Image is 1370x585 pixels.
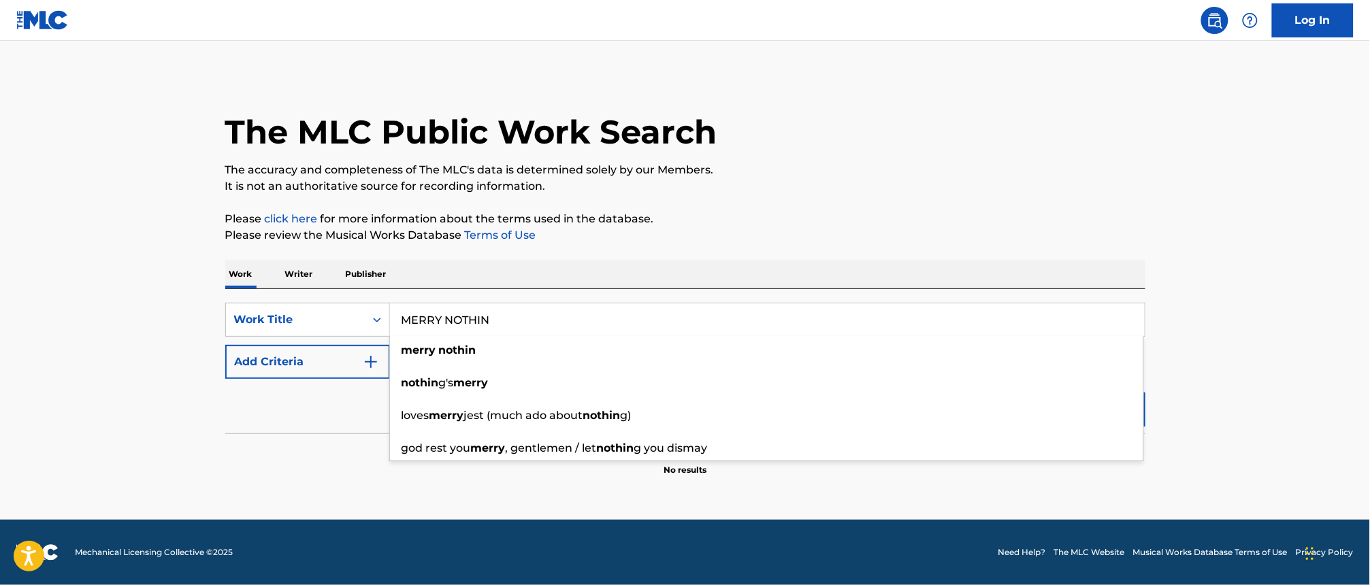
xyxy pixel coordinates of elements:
[234,312,357,328] div: Work Title
[583,409,621,422] strong: nothin
[1201,7,1228,34] a: Public Search
[225,178,1145,195] p: It is not an authoritative source for recording information.
[265,212,318,225] a: click here
[402,409,429,422] span: loves
[225,162,1145,178] p: The accuracy and completeness of The MLC's data is determined solely by our Members.
[664,448,706,476] p: No results
[225,227,1145,244] p: Please review the Musical Works Database
[281,260,317,288] p: Writer
[363,354,379,370] img: 9d2ae6d4665cec9f34b9.svg
[1302,520,1370,585] iframe: Chat Widget
[16,544,59,561] img: logo
[998,546,1046,558] a: Need Help?
[1242,12,1258,29] img: help
[429,409,464,422] strong: merry
[506,441,597,454] span: , gentlemen / let
[439,344,476,356] strong: nothin
[1306,533,1314,574] div: Drag
[16,10,69,30] img: MLC Logo
[225,303,1145,433] form: Search Form
[225,345,390,379] button: Add Criteria
[75,546,233,558] span: Mechanical Licensing Collective © 2025
[439,376,454,389] span: g's
[471,441,506,454] strong: merry
[402,376,439,389] strong: nothin
[1207,12,1223,29] img: search
[402,344,436,356] strong: merry
[342,260,391,288] p: Publisher
[1272,3,1354,37] a: Log In
[621,409,632,422] span: g)
[1296,546,1354,558] a: Privacy Policy
[454,376,489,389] strong: merry
[225,112,717,152] h1: The MLC Public Work Search
[462,229,536,241] a: Terms of Use
[1054,546,1125,558] a: The MLC Website
[1133,546,1288,558] a: Musical Works Database Terms of Use
[225,260,257,288] p: Work
[1237,7,1264,34] div: Help
[597,441,634,454] strong: nothin
[634,441,708,454] span: g you dismay
[225,211,1145,227] p: Please for more information about the terms used in the database.
[464,409,583,422] span: jest (much ado about
[402,441,471,454] span: god rest you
